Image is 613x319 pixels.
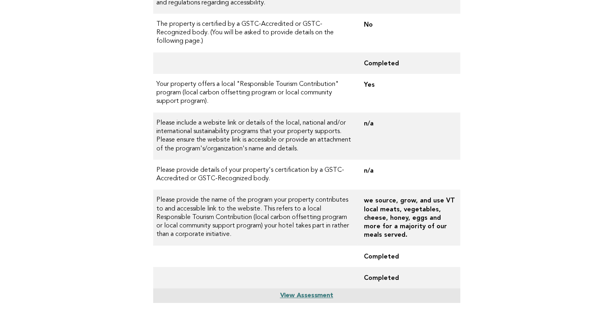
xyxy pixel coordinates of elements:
[153,14,357,52] td: The property is certified by a GSTC-Accredited or GSTC-Recognized body. (You will be asked to pro...
[153,190,357,245] td: Please provide the name of the program your property contributes to and accessible link to the we...
[280,292,333,299] a: View Assessment
[153,113,357,160] td: Please include a website link or details of the local, national and/or international sustainabili...
[357,246,460,267] td: Completed
[357,52,460,74] td: Completed
[153,160,357,190] td: Please provide details of your property's certification by a GSTC-Accredited or GSTC-Recognized b...
[357,113,460,160] td: n/a
[153,74,357,113] td: Your property offers a local "Responsible Tourism Contribution" program (local carbon offsetting ...
[357,267,460,288] td: Completed
[357,190,460,245] td: we source, grow, and use VT local meats, vegetables, cheese, honey, eggs and more for a majority ...
[357,160,460,190] td: n/a
[357,74,460,113] td: Yes
[357,14,460,52] td: No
